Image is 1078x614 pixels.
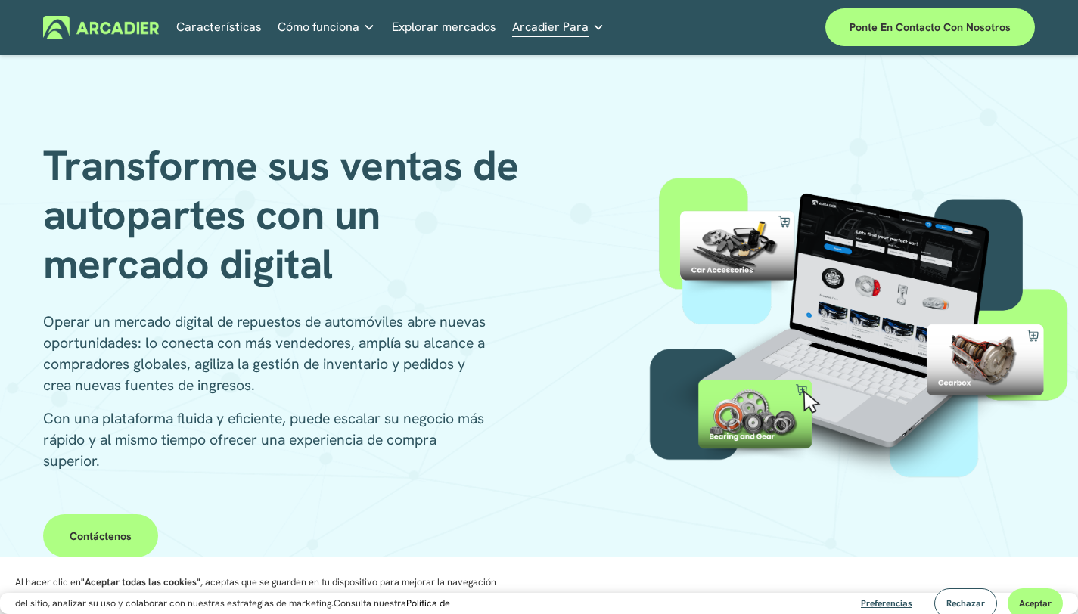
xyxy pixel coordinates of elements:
[15,575,496,609] font: , aceptas que se guarden en tu dispositivo para mejorar la navegación del sitio, analizar su uso ...
[392,19,496,35] font: Explorar mercados
[946,597,985,609] font: Rechazar
[43,514,158,557] a: Contáctenos
[850,20,1011,34] font: Ponte en contacto con nosotros
[278,19,359,35] font: Cómo funciona
[392,16,496,39] a: Explorar mercados
[861,597,912,609] font: Preferencias
[512,19,589,35] font: Arcadier Para
[334,597,406,609] font: Consulta nuestra
[81,575,200,588] font: "Aceptar todas las cookies"
[176,16,262,39] a: Características
[43,138,529,292] font: Transforme sus ventas de autopartes con un mercado digital
[176,19,262,35] font: Características
[70,529,132,543] font: Contáctenos
[1019,597,1052,609] font: Aceptar
[512,16,604,39] a: menú desplegable de carpetas
[825,8,1035,46] a: Ponte en contacto con nosotros
[43,312,489,395] font: Operar un mercado digital de repuestos de automóviles abre nuevas oportunidades: lo conecta con m...
[43,409,488,470] font: Con una plataforma fluida y eficiente, puede escalar su negocio más rápido y al mismo tiempo ofre...
[15,575,81,588] font: Al hacer clic en
[278,16,375,39] a: menú desplegable de carpetas
[43,16,159,39] img: Arcadier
